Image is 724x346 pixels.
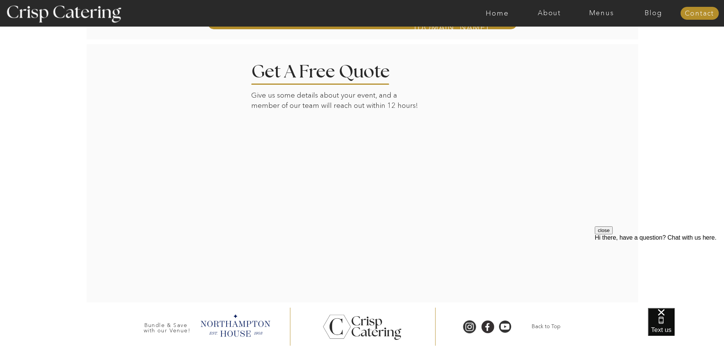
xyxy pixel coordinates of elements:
a: Back to Top [522,323,570,330]
a: About [523,9,575,17]
a: Menus [575,9,627,17]
iframe: podium webchat widget bubble [648,308,724,346]
iframe: podium webchat widget prompt [595,226,724,318]
a: Home [471,9,523,17]
a: Blog [627,9,680,17]
a: Contact [680,10,719,17]
h2: Get A Free Quote [251,63,413,77]
h3: Bundle & Save with our Venue! [141,322,193,330]
p: Give us some details about your event, and a member of our team will reach out within 12 hours! [251,90,423,113]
